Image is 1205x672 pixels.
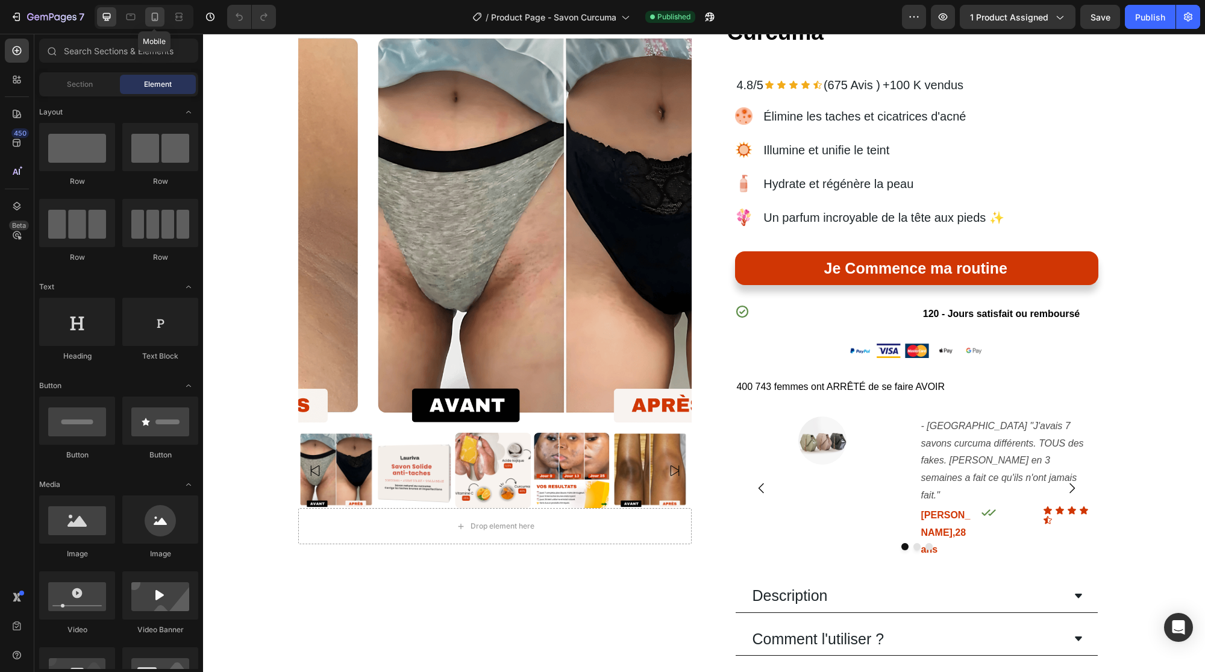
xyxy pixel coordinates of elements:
div: Image [122,548,198,559]
span: Product Page - Savon Curcuma [491,11,616,24]
div: Drop element here [268,488,331,497]
p: 4.8/5 [533,40,560,62]
span: Section [67,79,93,90]
span: Button [39,380,61,391]
div: Image [39,548,115,559]
div: Video Banner [122,624,198,635]
div: Heading [39,351,115,362]
button: 1 product assigned [960,5,1075,29]
span: Published [657,11,690,22]
div: Row [39,252,115,263]
input: Search Sections & Elements [39,39,198,63]
div: Button [39,450,115,460]
div: Je Commence ma routine [621,225,804,245]
button: 7 [5,5,90,29]
div: Row [122,252,198,263]
span: Toggle open [179,376,198,395]
span: Toggle open [179,277,198,297]
span: Element [144,79,172,90]
span: / [486,11,489,24]
button: Dot [698,509,706,517]
div: Video [39,624,115,635]
div: Publish [1135,11,1165,24]
span: Media [39,479,60,490]
p: Description [549,552,624,572]
p: +100 K vendus [680,40,760,62]
button: Carousel Back Arrow [542,438,575,471]
div: Row [122,176,198,187]
p: - [GEOGRAPHIC_DATA] "J'avais 7 savons curcuma différents. TOUS des fakes. [PERSON_NAME] en 3 sema... [718,384,890,471]
p: Élimine les taches et cicatrices d'acné [560,72,803,93]
span: 1 product assigned [970,11,1048,24]
button: Dot [722,509,730,517]
img: gempages_580339946649289300-0593f7a4-dbad-4333-95bc-dc41f6729449.png [532,107,549,125]
button: Je Commence ma routine [532,218,895,252]
span: Toggle open [179,475,198,494]
p: 400 743 femmes ont ARRÊTÉ de se faire AVOIR [533,345,894,362]
span: Save [1091,12,1110,22]
div: 450 [11,128,29,138]
span: Toggle open [179,102,198,122]
div: Row [39,176,115,187]
div: Button [122,450,198,460]
p: Comment l'utiliser ? [549,595,681,615]
p: [PERSON_NAME],28 ans [718,473,767,525]
div: Open Intercom Messenger [1164,613,1193,642]
img: gempages_580339946649289300-aa8a54ad-972a-421a-8bf7-639d6d1ce708.png [532,74,549,91]
button: Publish [1125,5,1175,29]
iframe: Design area [203,34,1205,672]
button: Carousel Next Arrow [852,438,886,471]
button: Carousel Next Arrow [465,429,479,444]
button: Save [1080,5,1120,29]
p: Un parfum incroyable de la tête aux pieds ✨ [560,173,803,195]
p: Hydrate et régénère la peau [560,139,803,161]
img: image_demo.jpg [595,383,643,431]
div: Undo/Redo [227,5,276,29]
span: Text [39,281,54,292]
img: 495611768014373769-47762bdc-c92b-46d1-973d-50401e2847fe.png [645,310,783,324]
p: 7 [79,10,84,24]
p: 120 - Jours satisfait ou remboursé [720,272,894,289]
img: gempages_580339946649289300-a926665c-a3fa-4d52-8a8a-984a4ddbc617.png [532,175,549,192]
img: gempages_580339946649289300-91bf1efd-7b3b-4408-9c98-9a6d823bfc46.png [532,141,549,159]
button: Carousel Back Arrow [105,429,119,444]
p: (675 Avis ) [621,40,677,62]
span: Layout [39,107,63,118]
button: Dot [710,509,718,517]
p: Illumine et unifie le teint [560,105,803,127]
div: Text Block [122,351,198,362]
div: Beta [9,221,29,230]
